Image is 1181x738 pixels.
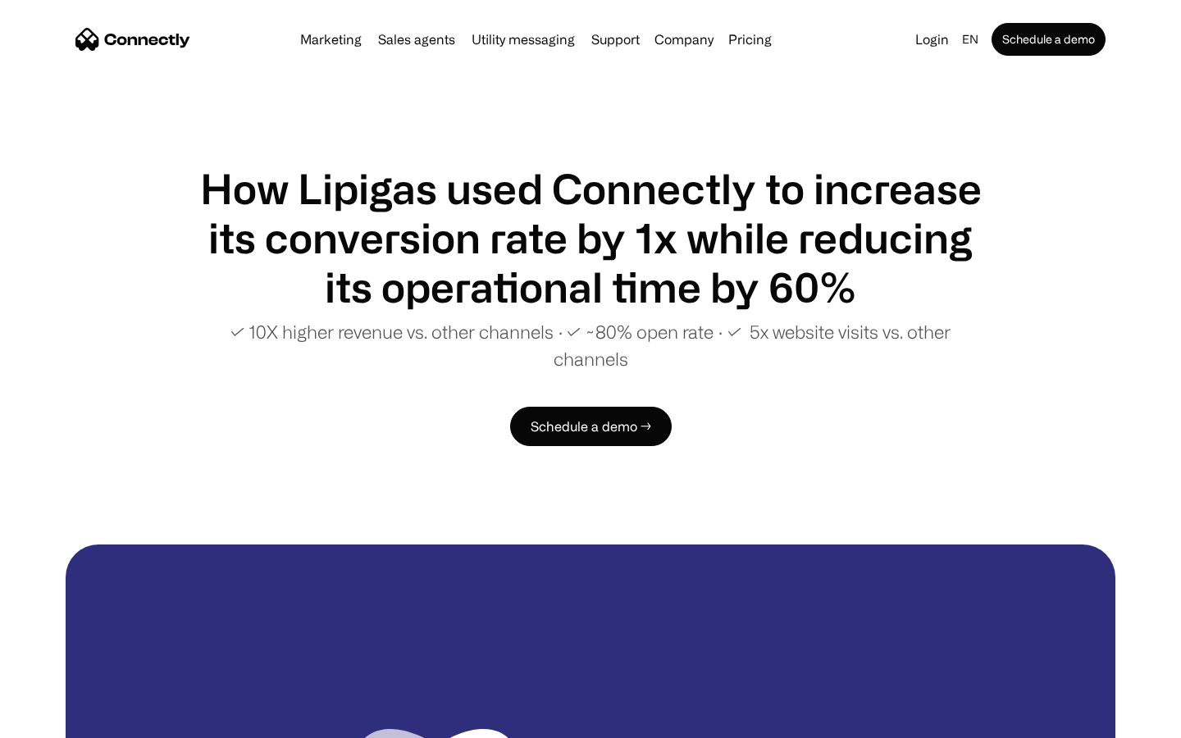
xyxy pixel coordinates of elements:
div: Company [654,28,714,51]
div: Company [650,28,718,51]
h1: How Lipigas used Connectly to increase its conversion rate by 1x while reducing its operational t... [197,164,984,312]
a: Utility messaging [465,33,581,46]
a: Pricing [722,33,778,46]
div: en [955,28,988,51]
a: Sales agents [372,33,462,46]
p: ✓ 10X higher revenue vs. other channels ∙ ✓ ~80% open rate ∙ ✓ 5x website visits vs. other channels [197,318,984,372]
a: Schedule a demo → [510,407,672,446]
aside: Language selected: English [16,708,98,732]
div: en [962,28,978,51]
a: Schedule a demo [992,23,1106,56]
a: Login [909,28,955,51]
a: Support [585,33,646,46]
ul: Language list [33,709,98,732]
a: Marketing [294,33,368,46]
a: home [75,27,190,52]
